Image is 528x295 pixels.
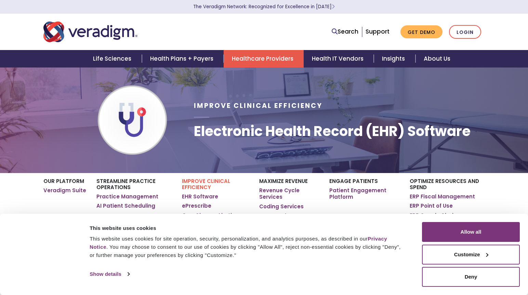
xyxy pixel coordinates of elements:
a: About Us [415,50,459,67]
a: Gap Closure Alerting [182,212,239,219]
a: EHR Software [182,193,218,200]
div: This website uses cookies for site operation, security, personalization, and analytics purposes, ... [90,235,407,259]
div: This website uses cookies [90,224,407,232]
button: Deny [422,267,520,287]
button: Customize [422,245,520,265]
a: ERP Point of Use [410,202,453,209]
img: Veradigm logo [43,21,137,43]
a: ERP Fiscal Management [410,193,475,200]
a: Search [332,27,358,36]
a: Veradigm Suite [43,187,86,194]
a: Payerpath Clearinghouse [259,212,319,226]
a: Patient Engagement Platform [329,187,399,200]
a: Life Sciences [85,50,142,67]
a: Healthcare Providers [224,50,304,67]
a: Show details [90,269,129,279]
a: Login [449,25,481,39]
span: Improve Clinical Efficiency [194,101,322,110]
a: The Veradigm Network: Recognized for Excellence in [DATE]Learn More [193,3,335,10]
a: ePrescribe [182,202,211,209]
h1: Electronic Health Record (EHR) Software [194,123,471,139]
a: AI Patient Scheduling [96,202,155,209]
a: Revenue Cycle Services [259,187,319,200]
a: Insights [374,50,415,67]
button: Allow all [422,222,520,242]
a: Coding Services [259,203,304,210]
a: Health Plans + Payers [142,50,224,67]
a: Support [366,27,390,36]
a: ERP Supply Chain [410,212,457,219]
a: Health IT Vendors [304,50,374,67]
a: Practice Management [96,193,158,200]
span: Learn More [332,3,335,10]
a: Get Demo [400,25,443,39]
